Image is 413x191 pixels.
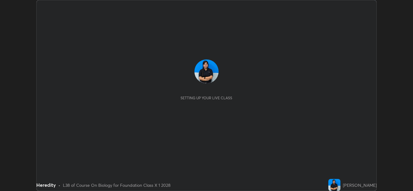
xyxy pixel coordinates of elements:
div: Setting up your live class [180,96,232,100]
div: Heredity [36,181,56,189]
div: L38 of Course On Biology for Foundation Class X 1 2028 [63,182,171,188]
img: d7cd22a50f9044feade6d0633bed992e.jpg [194,59,219,84]
div: • [58,182,60,188]
img: d7cd22a50f9044feade6d0633bed992e.jpg [328,179,340,191]
div: [PERSON_NAME] [343,182,377,188]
